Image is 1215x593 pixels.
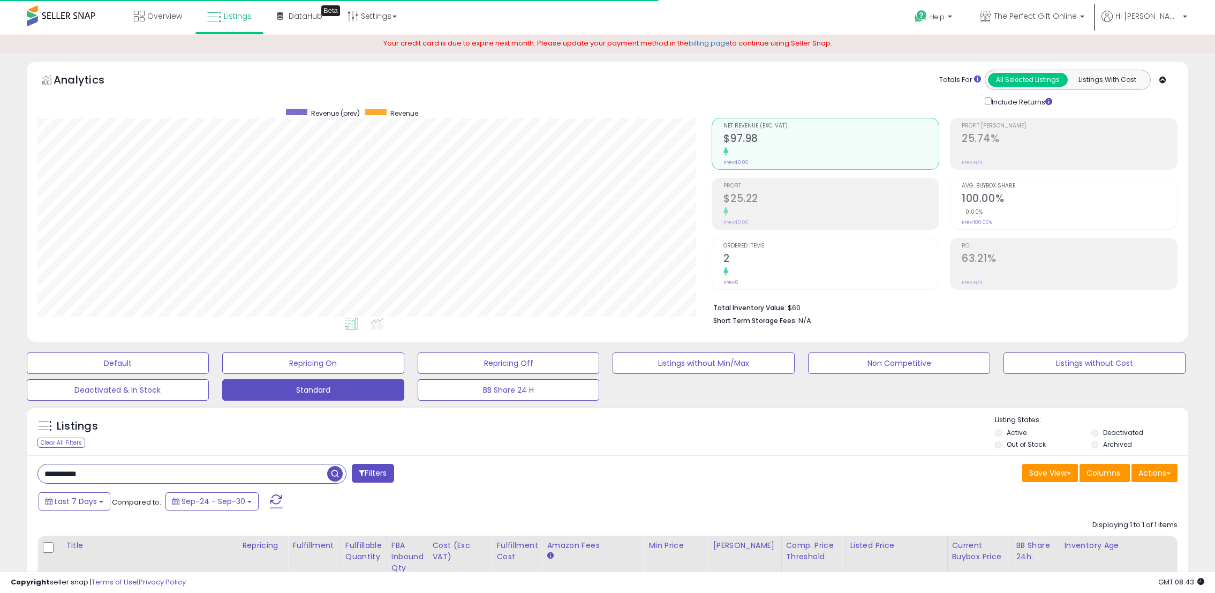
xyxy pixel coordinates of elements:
span: N/A [798,316,811,326]
small: 0.00% [962,208,983,216]
h2: $25.22 [723,192,939,207]
h2: 63.21% [962,252,1177,267]
button: Listings without Min/Max [613,352,795,374]
div: Clear All Filters [37,438,85,448]
div: Fulfillment Cost [496,540,538,562]
span: Listings [224,11,252,21]
span: 2025-10-9 08:43 GMT [1158,577,1204,587]
span: Ordered Items [723,243,939,249]
h2: 100.00% [962,192,1177,207]
strong: Copyright [11,577,50,587]
div: Inventory Age [1065,540,1188,551]
span: The Perfect Gift Online [994,11,1077,21]
a: Privacy Policy [139,577,186,587]
small: Prev: N/A [962,159,983,166]
p: Listing States: [995,415,1188,425]
button: Last 7 Days [39,492,110,511]
button: Filters [352,464,394,483]
span: Hi [PERSON_NAME] [1115,11,1180,21]
button: Repricing Off [418,352,600,374]
button: BB Share 24 H [418,379,600,401]
div: Comp. Price Threshold [786,540,841,562]
small: Prev: 100.00% [962,219,992,226]
div: FBA inbound Qty [391,540,424,574]
small: Prev: $0.00 [723,219,749,226]
h2: $97.98 [723,132,939,147]
div: Fulfillable Quantity [345,540,382,562]
span: Net Revenue (Exc. VAT) [723,123,939,129]
h2: 25.74% [962,132,1177,147]
label: Active [1007,428,1027,437]
button: Standard [222,379,404,401]
h5: Listings [57,419,98,434]
button: Default [27,352,209,374]
li: $60 [713,301,1169,313]
div: Include Returns [977,95,1065,108]
a: Hi [PERSON_NAME] [1101,11,1187,35]
span: Profit [723,183,939,189]
span: Overview [147,11,182,21]
a: Terms of Use [92,577,137,587]
button: Columns [1080,464,1130,482]
small: Prev: $0.00 [723,159,749,166]
span: Your credit card is due to expire next month. Please update your payment method in the to continu... [383,38,832,48]
div: Fulfillment [292,540,336,551]
div: seller snap | | [11,577,186,588]
button: All Selected Listings [988,73,1068,87]
label: Deactivated [1103,428,1143,437]
div: Cost (Exc. VAT) [432,540,487,562]
small: Prev: 0 [723,279,738,286]
a: billing page [689,38,730,48]
button: Sep-24 - Sep-30 [165,492,259,511]
div: Min Price [648,540,704,551]
div: [PERSON_NAME] [713,540,776,551]
a: Help [906,2,963,35]
button: Listings without Cost [1003,352,1186,374]
span: DataHub [289,11,322,21]
div: Totals For [939,75,981,85]
h2: 2 [723,252,939,267]
b: Short Term Storage Fees: [713,316,797,325]
span: Avg. Buybox Share [962,183,1177,189]
button: Deactivated & In Stock [27,379,209,401]
div: Displaying 1 to 1 of 1 items [1092,520,1178,530]
h5: Analytics [54,72,125,90]
i: Get Help [914,10,927,23]
button: Actions [1131,464,1178,482]
div: Repricing [242,540,283,551]
div: Amazon Fees [547,540,639,551]
button: Repricing On [222,352,404,374]
button: Save View [1022,464,1078,482]
button: Listings With Cost [1067,73,1147,87]
div: Current Buybox Price [952,540,1007,562]
span: Revenue (prev) [311,109,360,118]
b: Total Inventory Value: [713,303,786,312]
label: Out of Stock [1007,440,1046,449]
span: Revenue [390,109,418,118]
small: Amazon Fees. [547,551,553,561]
div: Title [66,540,233,551]
span: ROI [962,243,1177,249]
span: Profit [PERSON_NAME] [962,123,1177,129]
div: BB Share 24h. [1016,540,1055,562]
small: Prev: N/A [962,279,983,286]
label: Archived [1103,440,1132,449]
span: Last 7 Days [55,496,97,507]
span: Columns [1086,468,1120,478]
span: Help [930,12,945,21]
span: Sep-24 - Sep-30 [182,496,245,507]
div: Listed Price [850,540,943,551]
button: Non Competitive [808,352,990,374]
span: Compared to: [112,497,161,507]
div: Tooltip anchor [321,5,340,16]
